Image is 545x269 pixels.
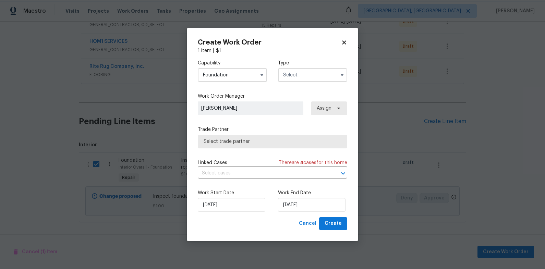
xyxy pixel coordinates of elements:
span: Assign [317,105,331,112]
span: $ 1 [216,48,221,53]
span: Linked Cases [198,159,227,166]
button: Open [338,169,348,178]
span: There are case s for this home [279,159,347,166]
input: M/D/YYYY [278,198,346,212]
button: Cancel [296,217,319,230]
button: Show options [258,71,266,79]
button: Show options [338,71,346,79]
input: Select... [198,68,267,82]
label: Capability [198,60,267,66]
span: Cancel [299,219,316,228]
span: 4 [300,160,303,165]
button: Create [319,217,347,230]
h2: Create Work Order [198,39,341,46]
label: Trade Partner [198,126,347,133]
input: M/D/YYYY [198,198,265,212]
span: Create [325,219,342,228]
label: Type [278,60,347,66]
div: 1 item | [198,47,347,54]
label: Work Order Manager [198,93,347,100]
span: Select trade partner [204,138,341,145]
input: Select... [278,68,347,82]
span: [PERSON_NAME] [201,105,300,112]
input: Select cases [198,168,328,179]
label: Work Start Date [198,189,267,196]
label: Work End Date [278,189,347,196]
